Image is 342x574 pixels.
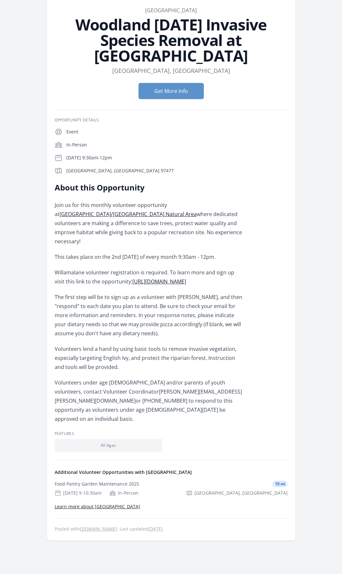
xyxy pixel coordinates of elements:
[66,129,288,135] p: Event
[52,476,290,501] a: Food Pantry Garden Maintenance 2025 10 mi [DATE] 9-10:30am In-Person [GEOGRAPHIC_DATA], [GEOGRAPH...
[55,378,244,423] p: Volunteers under age [DEMOGRAPHIC_DATA] and/or parents of youth volunteers, contact Volunteer Coo...
[55,469,288,476] h4: Additional Volunteer Opportunities with [GEOGRAPHIC_DATA]
[55,344,244,372] p: Volunteers lend a hand by using basic tools to remove invasive vegetation, especially targeting E...
[55,293,244,338] p: The first step will be to sign up as a volunteer with [PERSON_NAME], and then "respond" to each d...
[66,167,288,174] p: [GEOGRAPHIC_DATA], [GEOGRAPHIC_DATA] 97477
[145,7,197,14] a: [GEOGRAPHIC_DATA]
[55,526,288,532] p: Posted with . Last updated .
[60,211,197,218] a: [GEOGRAPHIC_DATA]/[GEOGRAPHIC_DATA] Natural Area
[55,252,244,261] p: This takes place on the 2nd [DATE] of every month 9:30am - 12pm.
[55,268,244,286] p: Willamalane volunteer registration is required. To learn more and sign up visit this link to the ...
[55,439,162,452] li: All Ages
[148,526,163,532] abbr: Sat, Jul 12, 2025 8:01 PM
[132,278,186,285] a: [URL][DOMAIN_NAME]
[138,83,204,99] button: Get More Info
[55,182,244,193] h2: About this Opportunity
[109,490,138,496] div: In-Person
[55,503,140,510] a: Learn more about [GEOGRAPHIC_DATA]
[80,526,117,532] a: [DOMAIN_NAME]
[66,142,288,148] p: In-Person
[55,431,288,436] h3: Features
[272,481,288,487] span: 10 mi
[55,490,102,496] div: [DATE] 9-10:30am
[55,17,288,63] h1: Woodland [DATE] Invasive Species Removal at [GEOGRAPHIC_DATA]
[55,201,244,246] p: Join us for this monthly volunteer opportunity at where dedicated volunteers are making a differe...
[55,118,288,123] h3: Opportunity Details
[194,490,288,496] span: [GEOGRAPHIC_DATA], [GEOGRAPHIC_DATA]
[66,155,288,161] p: [DATE] 9:30am-12pm
[55,481,139,487] div: Food Pantry Garden Maintenance 2025
[112,66,230,75] dd: [GEOGRAPHIC_DATA], [GEOGRAPHIC_DATA]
